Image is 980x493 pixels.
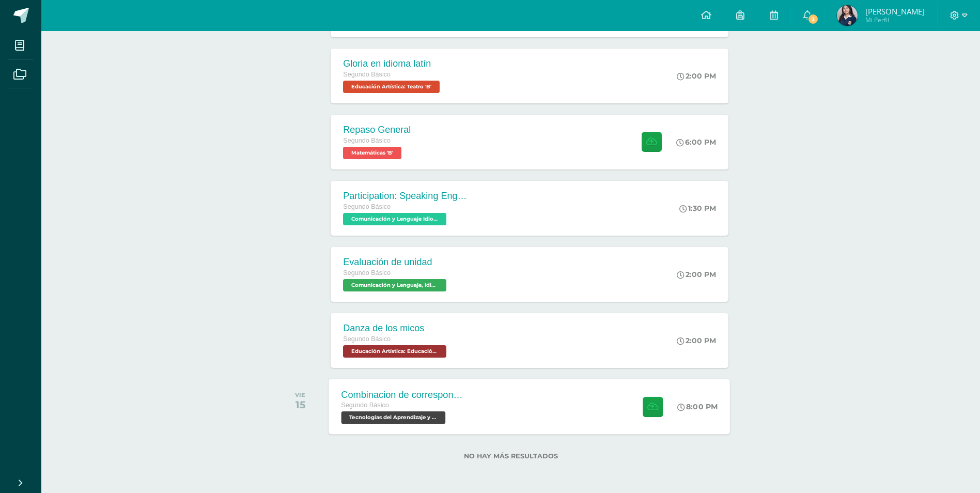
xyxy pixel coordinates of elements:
[677,270,716,279] div: 2:00 PM
[865,6,925,17] span: [PERSON_NAME]
[343,147,401,159] span: Matemáticas 'B'
[343,345,446,358] span: Educación Artística: Educación Musical 'B'
[343,279,446,291] span: Comunicación y Lenguaje, Idioma Español 'B'
[343,213,446,225] span: Comunicación y Lenguaje Idioma Extranjero Inglés 'B'
[295,391,305,398] div: VIE
[837,5,858,26] img: 67c4ef0f16adb511860dd0d14abad840.png
[676,137,716,147] div: 6:00 PM
[677,336,716,345] div: 2:00 PM
[343,269,391,276] span: Segundo Básico
[343,137,391,144] span: Segundo Básico
[343,191,467,202] div: Participation: Speaking English
[341,402,390,409] span: Segundo Básico
[295,398,305,411] div: 15
[277,452,744,460] label: No hay más resultados
[341,389,466,400] div: Combinacion de correspondencia
[343,257,449,268] div: Evaluación de unidad
[677,71,716,81] div: 2:00 PM
[343,58,442,69] div: Gloria en idioma latín
[343,323,449,334] div: Danza de los micos
[341,411,446,424] span: Tecnologías del Aprendizaje y la Comunicación 'B'
[343,203,391,210] span: Segundo Básico
[343,81,440,93] span: Educación Artística: Teatro 'B'
[343,335,391,343] span: Segundo Básico
[807,13,819,25] span: 3
[679,204,716,213] div: 1:30 PM
[343,125,411,135] div: Repaso General
[678,402,718,411] div: 8:00 PM
[865,16,925,24] span: Mi Perfil
[343,71,391,78] span: Segundo Básico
